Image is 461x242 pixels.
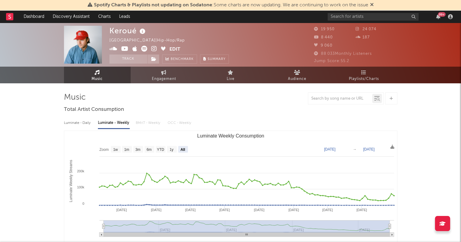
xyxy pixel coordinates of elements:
[146,148,152,152] text: 6m
[314,52,372,56] span: 88 033 Monthly Listeners
[94,3,368,8] span: : Some charts are now updating. We are continuing to work on the issue
[200,55,229,64] button: Summary
[109,26,147,36] div: Keroué
[264,67,331,83] a: Audience
[109,37,192,44] div: [GEOGRAPHIC_DATA] | Hip-Hop/Rap
[48,11,94,23] a: Discovery Assistant
[152,75,176,83] span: Engagement
[124,148,129,152] text: 1m
[328,13,419,21] input: Search for artists
[370,3,374,8] span: Dismiss
[64,118,92,128] div: Luminate - Daily
[438,12,446,17] div: 99 +
[254,208,264,212] text: [DATE]
[349,75,379,83] span: Playlists/Charts
[208,58,225,61] span: Summary
[113,148,118,152] text: 1w
[314,27,335,31] span: 19 950
[92,75,103,83] span: Music
[162,55,197,64] a: Benchmark
[115,11,134,23] a: Leads
[131,67,197,83] a: Engagement
[151,208,161,212] text: [DATE]
[356,27,376,31] span: 24 074
[288,75,306,83] span: Audience
[363,147,375,151] text: [DATE]
[98,118,130,128] div: Luminate - Weekly
[19,11,48,23] a: Dashboard
[64,106,124,113] span: Total Artist Consumption
[171,56,194,63] span: Benchmark
[68,160,73,202] text: Luminate Weekly Streams
[94,11,115,23] a: Charts
[180,148,185,152] text: All
[157,148,164,152] text: YTD
[356,35,370,39] span: 187
[135,148,140,152] text: 3m
[353,147,356,151] text: →
[82,202,84,205] text: 0
[99,148,109,152] text: Zoom
[109,55,147,64] button: Track
[314,59,349,63] span: Jump Score: 55.2
[219,208,230,212] text: [DATE]
[185,208,195,212] text: [DATE]
[116,208,127,212] text: [DATE]
[324,147,336,151] text: [DATE]
[322,208,333,212] text: [DATE]
[308,96,372,101] input: Search by song name or URL
[94,3,212,8] span: Spotify Charts & Playlists not updating on Sodatone
[314,35,333,39] span: 8 440
[356,208,367,212] text: [DATE]
[227,75,235,83] span: Live
[64,67,131,83] a: Music
[436,14,440,19] button: 99+
[169,46,180,53] button: Edit
[314,44,332,48] span: 9 060
[331,67,397,83] a: Playlists/Charts
[77,169,84,173] text: 200k
[197,133,264,138] text: Luminate Weekly Consumption
[77,185,84,189] text: 100k
[169,148,173,152] text: 1y
[197,67,264,83] a: Live
[288,208,299,212] text: [DATE]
